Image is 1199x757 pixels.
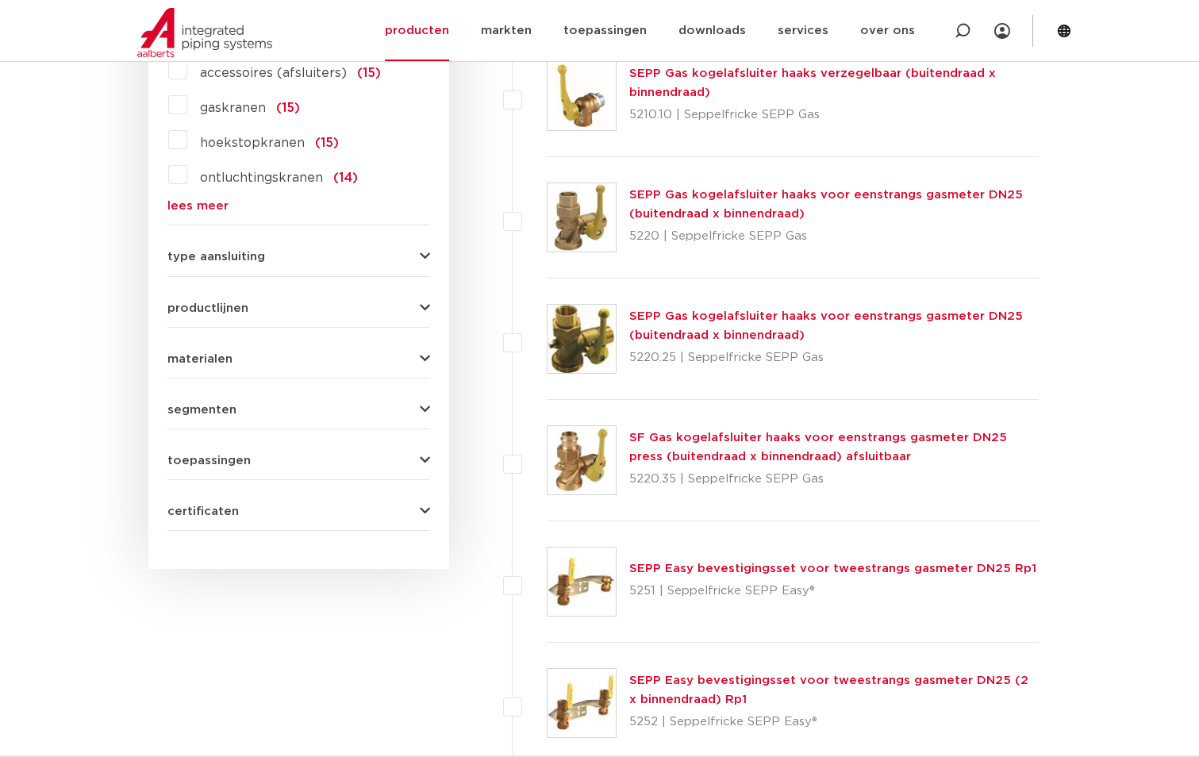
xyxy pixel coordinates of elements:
button: materialen [167,353,430,365]
a: SEPP Gas kogelafsluiter haaks voor eenstrangs gasmeter DN25 (buitendraad x binnendraad) [629,310,1023,341]
button: segmenten [167,404,430,416]
p: 5220 | Seppelfricke SEPP Gas [629,224,1040,249]
span: (15) [276,102,300,114]
span: accessoires (afsluiters) [200,67,347,79]
span: hoekstopkranen [200,136,305,149]
a: SEPP Easy bevestigingsset voor tweestrangs gasmeter DN25 (2 x binnendraad) Rp1 [629,674,1028,705]
a: SEPP Gas kogelafsluiter haaks voor eenstrangs gasmeter DN25 (buitendraad x binnendraad) [629,189,1023,220]
a: SEPP Gas kogelafsluiter haaks verzegelbaar (buitendraad x binnendraad) [629,67,996,98]
a: SF Gas kogelafsluiter haaks voor eenstrangs gasmeter DN25 press (buitendraad x binnendraad) afslu... [629,432,1007,463]
button: type aansluiting [167,251,430,263]
span: (15) [357,67,381,79]
p: 5210.10 | Seppelfricke SEPP Gas [629,102,1040,128]
img: Thumbnail for SEPP Easy bevestigingsset voor tweestrangs gasmeter DN25 Rp1 [548,548,616,616]
button: toepassingen [167,455,430,467]
p: 5251 | Seppelfricke SEPP Easy® [629,578,1036,604]
span: materialen [167,353,232,365]
img: Thumbnail for SEPP Easy bevestigingsset voor tweestrangs gasmeter DN25 (2 x binnendraad) Rp1 [548,669,616,737]
a: lees meer [167,200,430,212]
span: productlijnen [167,302,248,314]
span: segmenten [167,404,236,416]
button: productlijnen [167,302,430,314]
img: Thumbnail for SEPP Gas kogelafsluiter haaks voor eenstrangs gasmeter DN25 (buitendraad x binnendr... [548,305,616,373]
span: (15) [315,136,339,149]
p: 5220.25 | Seppelfricke SEPP Gas [629,345,1040,371]
span: toepassingen [167,455,251,467]
span: gaskranen [200,102,266,114]
span: type aansluiting [167,251,265,263]
span: (14) [333,171,358,184]
button: certificaten [167,505,430,517]
span: ontluchtingskranen [200,171,323,184]
p: 5220.35 | Seppelfricke SEPP Gas [629,467,1040,492]
img: Thumbnail for SEPP Gas kogelafsluiter haaks voor eenstrangs gasmeter DN25 (buitendraad x binnendr... [548,183,616,252]
p: 5252 | Seppelfricke SEPP Easy® [629,709,1040,735]
a: SEPP Easy bevestigingsset voor tweestrangs gasmeter DN25 Rp1 [629,563,1036,574]
span: certificaten [167,505,239,517]
img: Thumbnail for SEPP Gas kogelafsluiter haaks verzegelbaar (buitendraad x binnendraad) [548,62,616,130]
img: Thumbnail for SF Gas kogelafsluiter haaks voor eenstrangs gasmeter DN25 press (buitendraad x binn... [548,426,616,494]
